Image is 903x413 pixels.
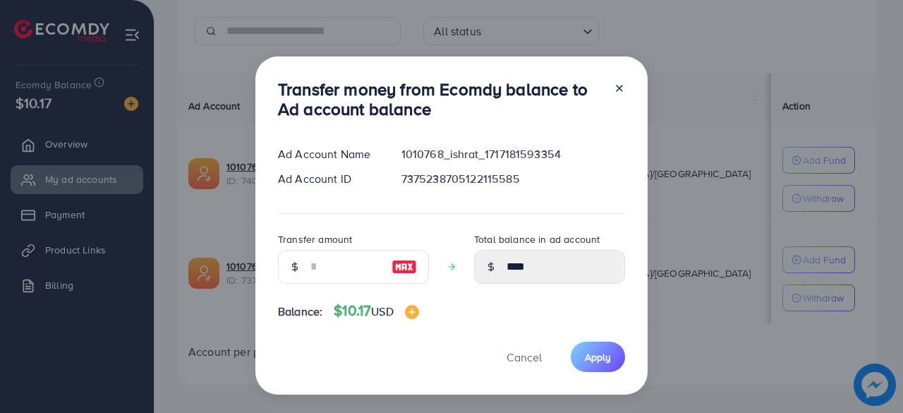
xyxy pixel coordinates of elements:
[278,232,352,246] label: Transfer amount
[507,349,542,365] span: Cancel
[405,305,419,319] img: image
[371,304,393,319] span: USD
[489,342,559,372] button: Cancel
[278,304,322,320] span: Balance:
[390,171,636,187] div: 7375238705122115585
[585,350,611,364] span: Apply
[392,258,417,275] img: image
[571,342,625,372] button: Apply
[390,146,636,162] div: 1010768_ishrat_1717181593354
[474,232,600,246] label: Total balance in ad account
[278,79,602,120] h3: Transfer money from Ecomdy balance to Ad account balance
[267,146,390,162] div: Ad Account Name
[267,171,390,187] div: Ad Account ID
[334,302,418,320] h4: $10.17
